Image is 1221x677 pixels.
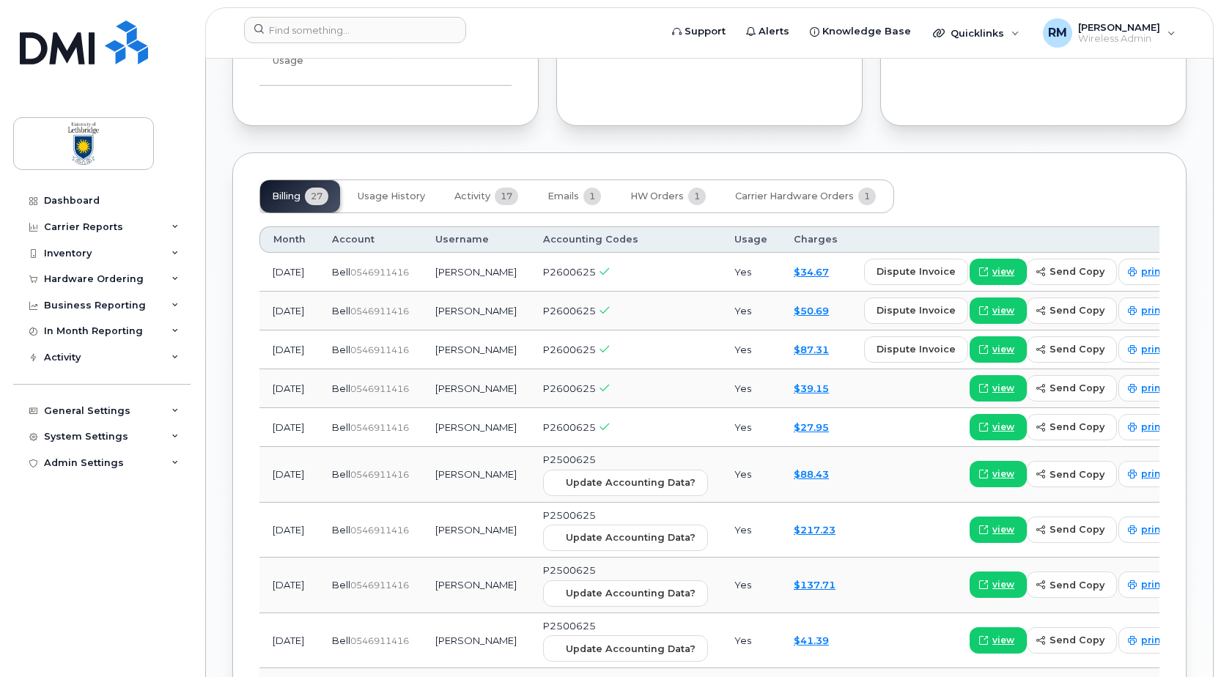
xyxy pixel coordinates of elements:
span: 0546911416 [350,635,409,646]
span: P2600625 [543,305,596,317]
a: $39.15 [794,382,829,394]
th: Month [259,226,319,253]
span: P2500625 [543,620,596,632]
span: P2500625 [543,564,596,576]
td: [PERSON_NAME] [422,447,530,503]
span: Usage History [358,190,425,202]
span: Bell [332,266,350,278]
span: Emails [547,190,579,202]
span: HW Orders [630,190,684,202]
span: view [992,634,1014,647]
span: Activity [454,190,490,202]
span: P2600625 [543,382,596,394]
td: [DATE] [259,330,319,369]
span: Bell [332,421,350,433]
a: Support [662,17,736,46]
a: print [1118,571,1176,598]
td: Yes [721,613,781,669]
span: 1 [583,188,601,205]
button: send copy [1027,517,1117,543]
span: view [992,523,1014,536]
span: Alerts [759,24,789,39]
span: Update Accounting Data? [566,476,696,489]
button: send copy [1027,375,1117,402]
span: P2500625 [543,509,596,521]
span: send copy [1050,633,1104,647]
button: dispute invoice [864,297,968,324]
a: Knowledge Base [800,17,921,46]
a: $41.39 [794,635,829,646]
td: [DATE] [259,613,319,669]
span: print [1141,343,1164,356]
span: view [992,304,1014,317]
button: dispute invoice [864,336,968,363]
span: Bell [332,382,350,394]
span: Update Accounting Data? [566,642,696,656]
button: Update Accounting Data? [543,580,708,607]
span: Update Accounting Data? [566,586,696,600]
td: [DATE] [259,558,319,613]
a: view [970,259,1027,285]
span: dispute invoice [877,264,956,278]
span: P2500625 [543,454,596,465]
span: Quicklinks [951,27,1004,39]
a: print [1118,259,1176,285]
a: view [970,297,1027,324]
span: P2600625 [543,344,596,355]
button: send copy [1027,297,1117,324]
td: [PERSON_NAME] [422,503,530,558]
span: view [992,578,1014,591]
span: view [992,343,1014,356]
td: [PERSON_NAME] [422,558,530,613]
a: view [970,414,1027,440]
span: send copy [1050,578,1104,592]
span: 0546911416 [350,422,409,433]
td: [DATE] [259,292,319,330]
a: print [1118,461,1176,487]
th: Usage [721,226,781,253]
a: $88.43 [794,468,829,480]
a: view [970,375,1027,402]
a: $50.69 [794,305,829,317]
span: Update Accounting Data? [566,530,696,544]
button: send copy [1027,259,1117,285]
span: print [1141,467,1164,481]
td: [DATE] [259,503,319,558]
span: print [1141,523,1164,536]
span: Bell [332,635,350,646]
td: Yes [721,447,781,503]
td: Yes [721,408,781,447]
span: send copy [1050,342,1104,356]
span: print [1141,578,1164,591]
a: print [1118,297,1176,324]
span: send copy [1050,264,1104,278]
th: Charges [781,226,851,253]
a: print [1118,627,1176,654]
span: 0546911416 [350,525,409,536]
th: Account [319,226,422,253]
td: [PERSON_NAME] [422,253,530,292]
td: Yes [721,503,781,558]
td: [PERSON_NAME] [422,330,530,369]
span: 0546911416 [350,580,409,591]
span: Support [685,24,726,39]
span: view [992,467,1014,481]
span: view [992,421,1014,434]
button: send copy [1027,414,1117,440]
div: Rick Marczuk [1033,18,1186,48]
span: 0546911416 [350,267,409,278]
td: [DATE] [259,253,319,292]
span: send copy [1050,420,1104,434]
span: print [1141,634,1164,647]
a: $87.31 [794,344,829,355]
td: [DATE] [259,369,319,408]
span: Bell [332,524,350,536]
a: $34.67 [794,266,829,278]
a: view [970,571,1027,598]
span: print [1141,421,1164,434]
div: Quicklinks [923,18,1030,48]
td: [PERSON_NAME] [422,408,530,447]
span: 0546911416 [350,469,409,480]
th: Username [422,226,530,253]
button: send copy [1027,461,1117,487]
